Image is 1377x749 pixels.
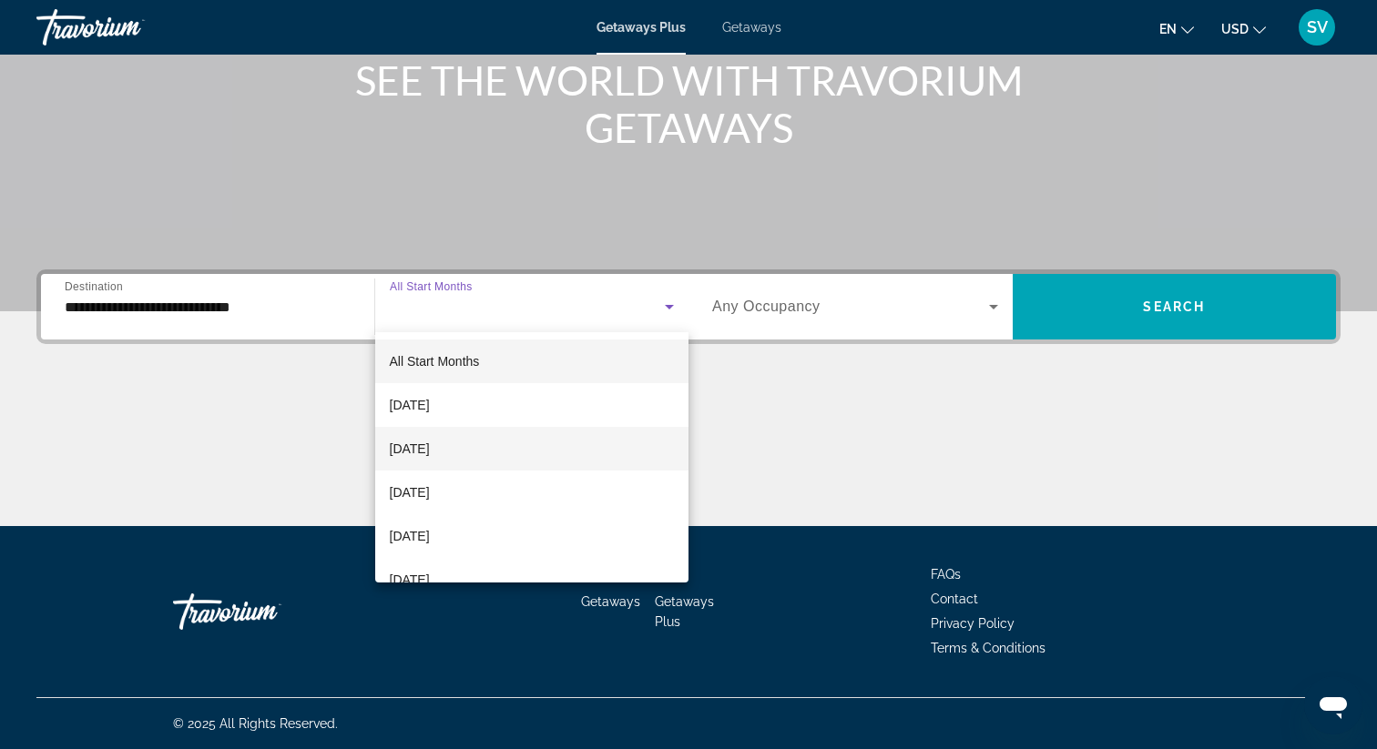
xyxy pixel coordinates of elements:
span: [DATE] [390,438,430,460]
iframe: Button to launch messaging window [1304,676,1362,734]
span: All Start Months [390,354,480,369]
span: [DATE] [390,525,430,547]
span: [DATE] [390,569,430,591]
span: [DATE] [390,481,430,503]
span: [DATE] [390,394,430,416]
